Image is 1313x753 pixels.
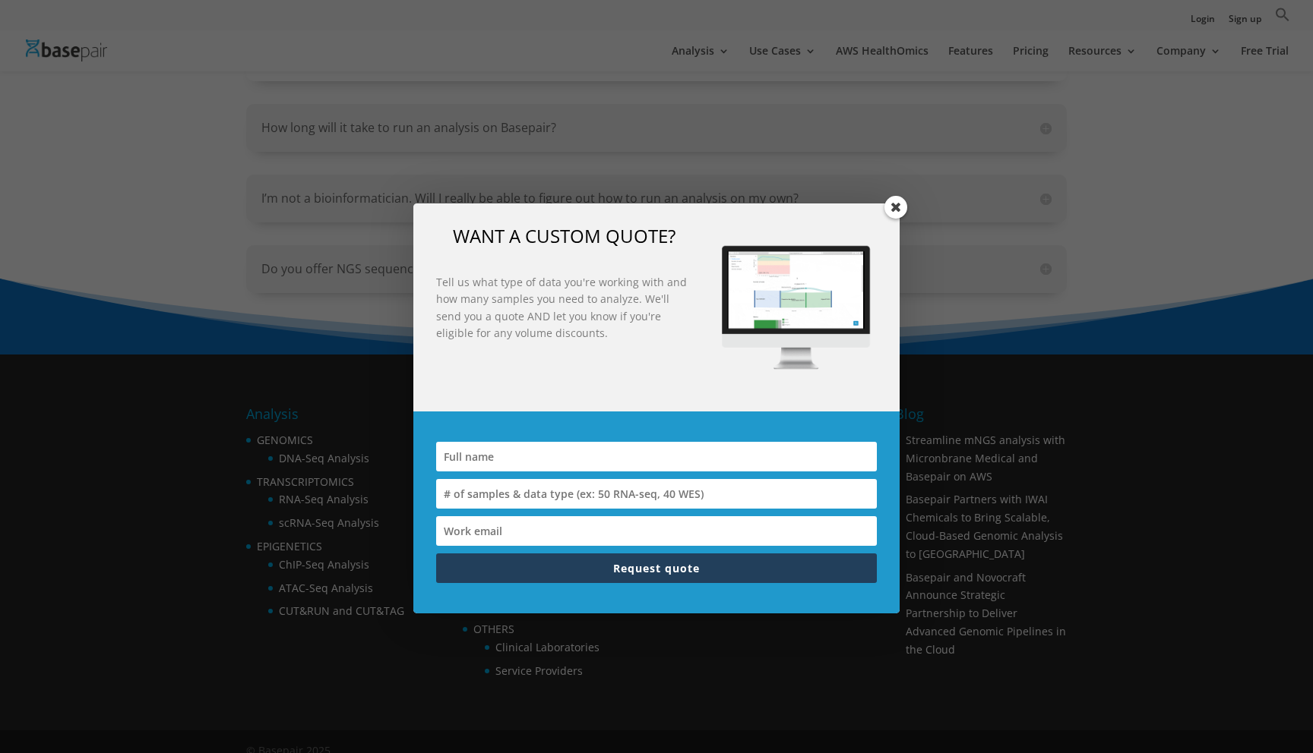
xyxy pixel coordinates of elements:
[613,561,700,575] span: Request quote
[453,223,675,248] span: WANT A CUSTOM QUOTE?
[436,275,687,340] strong: Tell us what type of data you're working with and how many samples you need to analyze. We'll sen...
[436,516,877,546] input: Work email
[436,479,877,509] input: # of samples & data type (ex: 50 RNA-seq, 40 WES)
[1000,421,1304,686] iframe: Drift Widget Chat Window
[436,553,877,583] button: Request quote
[1237,677,1295,735] iframe: Drift Widget Chat Controller
[436,442,877,471] input: Full name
